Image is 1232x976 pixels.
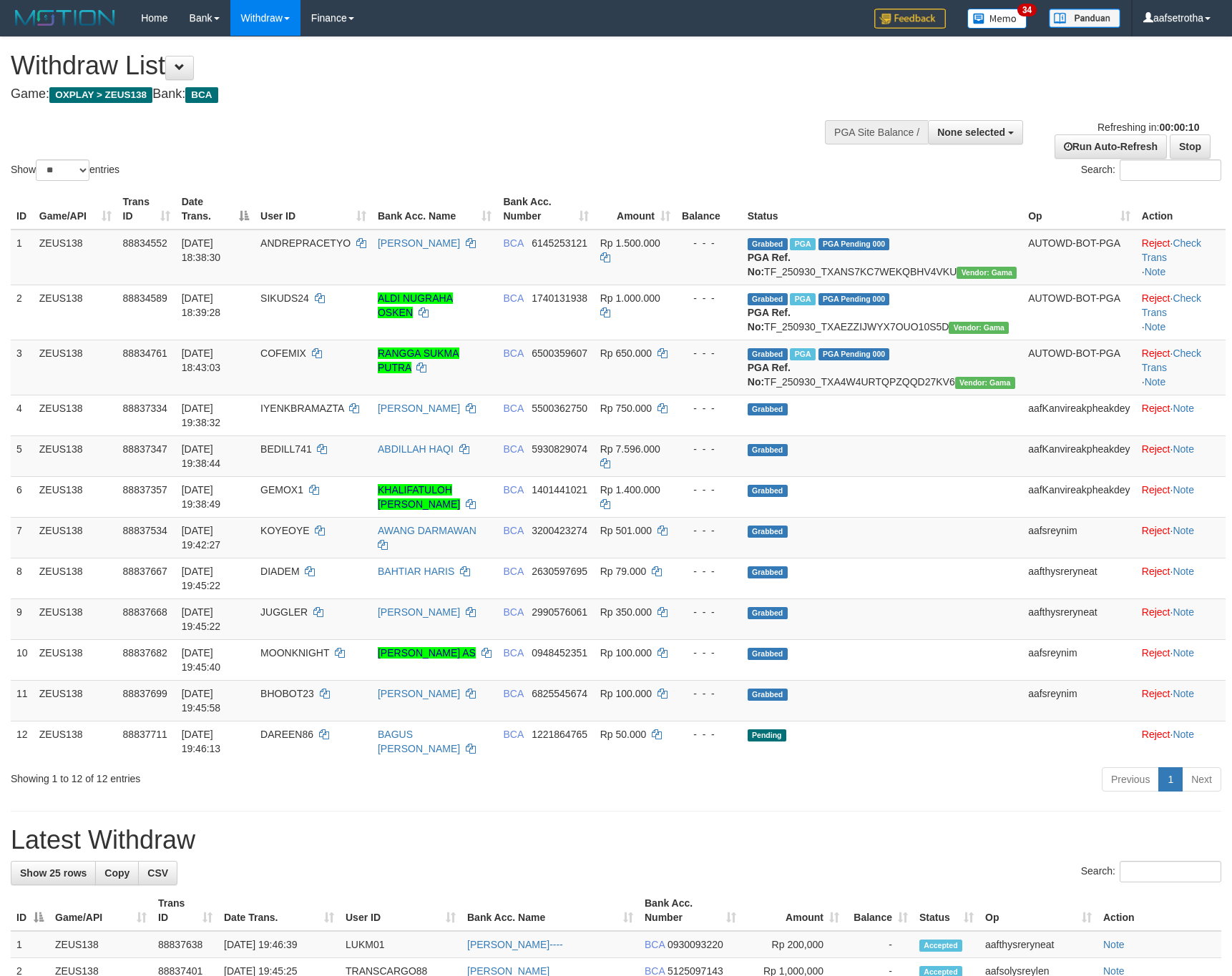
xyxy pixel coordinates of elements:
[182,525,221,551] span: [DATE] 19:42:27
[378,237,460,249] a: [PERSON_NAME]
[790,238,815,250] span: Marked by aafsolysreylen
[123,525,167,536] span: 88837534
[34,517,117,558] td: ZEUS138
[742,230,1022,285] td: TF_250930_TXANS7KC7WEKQBHV4VKU
[138,861,177,885] a: CSV
[1142,292,1170,304] a: Reject
[532,443,587,455] span: Copy 5930829074 to clipboard
[748,307,791,332] b: PGA Ref. No:
[11,826,1221,854] h1: Latest Withdraw
[1136,285,1226,340] td: · ·
[123,688,167,699] span: 88837699
[34,721,117,761] td: ZEUS138
[182,647,221,673] span: [DATE] 19:45:40
[34,340,117,395] td: ZEUS138
[218,890,340,931] th: Date Trans.: activate to sort column ascending
[378,647,476,659] a: [PERSON_NAME] AS
[1022,476,1136,517] td: aafKanvireakpheakdey
[49,890,152,931] th: Game/API: activate to sort column ascending
[1170,134,1211,159] a: Stop
[1173,484,1194,496] a: Note
[1136,721,1226,761] td: ·
[1142,237,1201,263] a: Check Trans
[818,293,890,305] span: PGA Pending
[260,347,306,359] span: COFEMIX
[532,525,587,536] span: Copy 3200423274 to clipboard
[123,443,167,455] span: 88837347
[949,322,1009,334] span: Vendor URL: https://trx31.1velocity.biz
[742,931,845,958] td: Rp 200,000
[914,890,979,931] th: Status: activate to sort column ascending
[1142,606,1170,618] a: Reject
[676,189,742,230] th: Balance
[748,444,788,456] span: Grabbed
[11,7,119,29] img: MOTION_logo.png
[1173,566,1194,577] a: Note
[682,346,736,360] div: - - -
[532,403,587,414] span: Copy 5500362750 to clipboard
[340,931,461,958] td: LUKM01
[645,939,665,950] span: BCA
[682,523,736,538] div: - - -
[790,293,815,305] span: Marked by aafsolysreylen
[600,647,652,659] span: Rp 100.000
[503,292,523,304] span: BCA
[182,566,221,591] span: [DATE] 19:45:22
[503,237,523,249] span: BCA
[748,648,788,660] span: Grabbed
[260,292,309,304] span: SIKUDS24
[748,293,788,305] span: Grabbed
[1173,729,1194,740] a: Note
[1142,525,1170,536] a: Reject
[503,606,523,618] span: BCA
[123,566,167,577] span: 88837667
[600,525,652,536] span: Rp 501.000
[117,189,176,230] th: Trans ID: activate to sort column ascending
[818,238,890,250] span: PGA Pending
[1142,403,1170,414] a: Reject
[11,517,34,558] td: 7
[1142,347,1201,373] a: Check Trans
[461,890,639,931] th: Bank Acc. Name: activate to sort column ascending
[378,688,460,699] a: [PERSON_NAME]
[182,688,221,714] span: [DATE] 19:45:58
[748,238,788,250] span: Grabbed
[600,347,652,359] span: Rp 650.000
[123,647,167,659] span: 88837682
[928,120,1023,144] button: None selected
[682,401,736,415] div: - - -
[1136,476,1226,517] td: ·
[11,680,34,721] td: 11
[1120,159,1221,181] input: Search:
[1017,4,1037,16] span: 34
[919,940,962,952] span: Accepted
[1081,159,1221,181] label: Search:
[742,285,1022,340] td: TF_250930_TXAEZZIJWYX7OUO10S5D
[682,564,736,578] div: - - -
[123,403,167,414] span: 88837334
[1136,230,1226,285] td: · ·
[49,931,152,958] td: ZEUS138
[11,558,34,598] td: 8
[378,443,454,455] a: ABDILLAH HAQI
[378,403,460,414] a: [PERSON_NAME]
[152,931,218,958] td: 88837638
[1136,639,1226,680] td: ·
[1142,688,1170,699] a: Reject
[1022,558,1136,598] td: aafthysreryneat
[748,607,788,619] span: Grabbed
[123,292,167,304] span: 88834589
[682,727,736,741] div: - - -
[378,525,476,536] a: AWANG DARMAWAN
[748,485,788,497] span: Grabbed
[503,688,523,699] span: BCA
[1142,347,1170,359] a: Reject
[378,347,459,373] a: RANGGA SUKMA PUTRA
[378,484,460,510] a: KHALIFATULOH [PERSON_NAME]
[1173,443,1194,455] a: Note
[182,484,221,510] span: [DATE] 19:38:49
[503,729,523,740] span: BCA
[1136,189,1226,230] th: Action
[255,189,372,230] th: User ID: activate to sort column ascending
[1022,598,1136,639] td: aafthysreryneat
